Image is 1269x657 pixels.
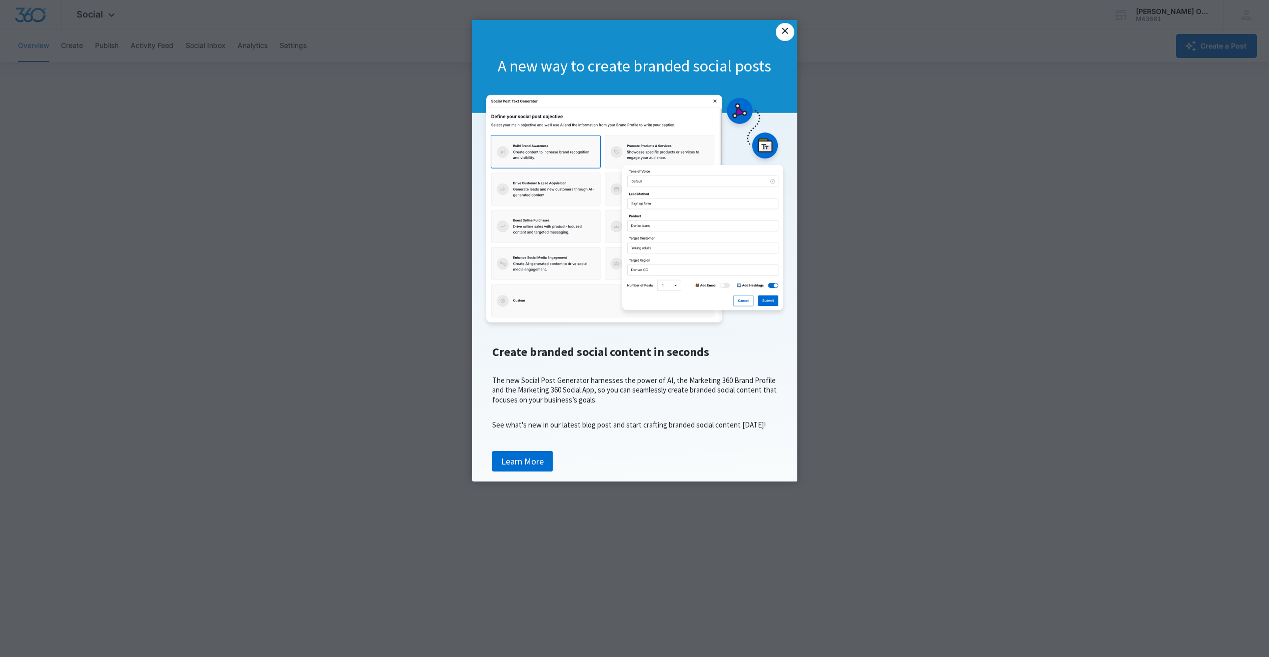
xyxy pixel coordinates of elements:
[776,23,794,41] a: Close modal
[492,375,777,404] span: The new Social Post Generator harnesses the power of AI, the Marketing 360 Brand Profile and the ...
[492,451,553,472] a: Learn More
[472,56,797,77] h1: A new way to create branded social posts
[492,344,709,359] span: Create branded social content in seconds
[492,420,766,429] span: See what's new in our latest blog post and start crafting branded social content [DATE]!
